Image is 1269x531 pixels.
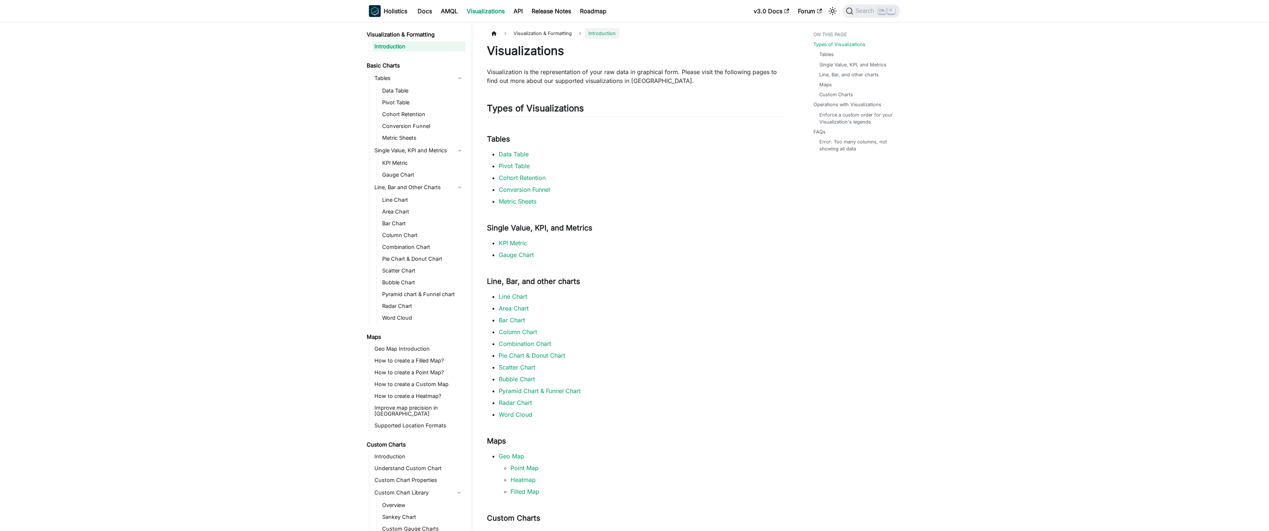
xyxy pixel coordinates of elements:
a: Home page [487,28,501,39]
span: Visualization & Formatting [510,28,575,39]
a: Custom Charts [364,440,466,450]
a: Single Value, KPI and Metrics [372,145,466,156]
p: Visualization is the representation of your raw data in graphical form. Please visit the followin... [487,67,784,85]
a: Visualization & Formatting [364,29,466,40]
button: Collapse sidebar category 'Custom Chart Library' [452,487,466,499]
a: Custom Charts [819,91,853,98]
a: Scatter Chart [380,265,466,276]
button: Switch between dark and light mode (currently light mode) [827,5,838,17]
a: Geo Map [499,452,524,460]
a: FAQs [813,128,826,135]
a: KPI Metric [380,158,466,168]
a: HolisticsHolistics [369,5,407,17]
a: Metric Sheets [499,198,536,205]
a: Scatter Chart [499,364,535,371]
a: Error: Too many columns, not showing all data [819,138,893,152]
a: Cohort Retention [499,174,546,181]
a: Single Value, KPI, and Metrics [819,61,886,68]
a: Release Notes [527,5,575,17]
a: Pivot Table [499,162,530,170]
a: Visualizations [462,5,509,17]
a: Radar Chart [380,301,466,311]
a: Introduction [372,41,466,52]
a: Introduction [372,451,466,462]
a: Cohort Retention [380,109,466,119]
a: Maps [819,81,832,88]
a: Improve map precision in [GEOGRAPHIC_DATA] [372,403,466,419]
a: Bar Chart [380,218,466,229]
a: How to create a Heatmap? [372,391,466,401]
a: Gauge Chart [499,251,534,258]
a: Column Chart [499,328,537,336]
button: Search (Ctrl+K) [843,4,900,18]
a: AMQL [436,5,462,17]
h3: Custom Charts [487,514,784,523]
a: Custom Chart Properties [372,475,466,485]
a: Bubble Chart [499,375,535,383]
a: Custom Chart Library [372,487,452,499]
kbd: K [888,7,895,14]
a: Types of Visualizations [813,41,865,48]
a: Word Cloud [380,313,466,323]
a: Conversion Funnel [499,186,550,193]
a: Combination Chart [380,242,466,252]
a: Line, Bar, and other charts [819,71,879,78]
h2: Types of Visualizations [487,103,784,117]
a: Line Chart [380,195,466,205]
a: How to create a Custom Map [372,379,466,389]
a: Supported Location Formats [372,420,466,431]
a: Metric Sheets [380,133,466,143]
a: Gauge Chart [380,170,466,180]
a: Geo Map Introduction [372,344,466,354]
b: Holistics [384,7,407,15]
a: Sankey Chart [380,512,466,522]
a: Basic Charts [364,60,466,71]
a: Pie Chart & Donut Chart [380,254,466,264]
h3: Tables [487,135,784,144]
a: Bar Chart [499,316,525,324]
a: How to create a Point Map? [372,367,466,378]
a: How to create a Filled Map? [372,355,466,366]
h1: Visualizations [487,44,784,58]
a: Roadmap [575,5,611,17]
a: Tables [372,72,466,84]
a: Maps [364,332,466,342]
nav: Breadcrumbs [487,28,784,39]
a: Bubble Chart [380,277,466,288]
a: Filled Map [511,488,539,495]
a: Overview [380,500,466,510]
h3: Maps [487,437,784,446]
a: Heatmap [511,476,536,483]
a: Data Table [380,86,466,96]
a: Area Chart [499,305,529,312]
a: Enforce a custom order for your Visualization's legends [819,111,893,125]
a: Pie Chart & Donut Chart [499,352,565,359]
h3: Single Value, KPI, and Metrics [487,223,784,233]
a: Pyramid chart & Funnel chart [380,289,466,299]
a: API [509,5,527,17]
a: Understand Custom Chart [372,463,466,473]
a: Forum [793,5,826,17]
a: Word Cloud [499,411,532,418]
a: Point Map [511,464,539,472]
span: Search [853,8,879,14]
img: Holistics [369,5,381,17]
a: KPI Metric [499,239,527,247]
a: Pivot Table [380,97,466,108]
a: Pyramid Chart & Funnel Chart [499,387,581,395]
a: Tables [819,51,834,58]
a: Data Table [499,150,529,158]
a: Radar Chart [499,399,532,406]
a: Operations with Visualizations [813,101,881,108]
a: Conversion Funnel [380,121,466,131]
a: Column Chart [380,230,466,240]
a: Line Chart [499,293,527,300]
h3: Line, Bar, and other charts [487,277,784,286]
a: Combination Chart [499,340,551,347]
nav: Docs sidebar [362,22,472,531]
span: Introduction [585,28,619,39]
a: Line, Bar and Other Charts [372,181,466,193]
a: Docs [413,5,436,17]
a: v3.0 Docs [749,5,793,17]
a: Area Chart [380,206,466,217]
